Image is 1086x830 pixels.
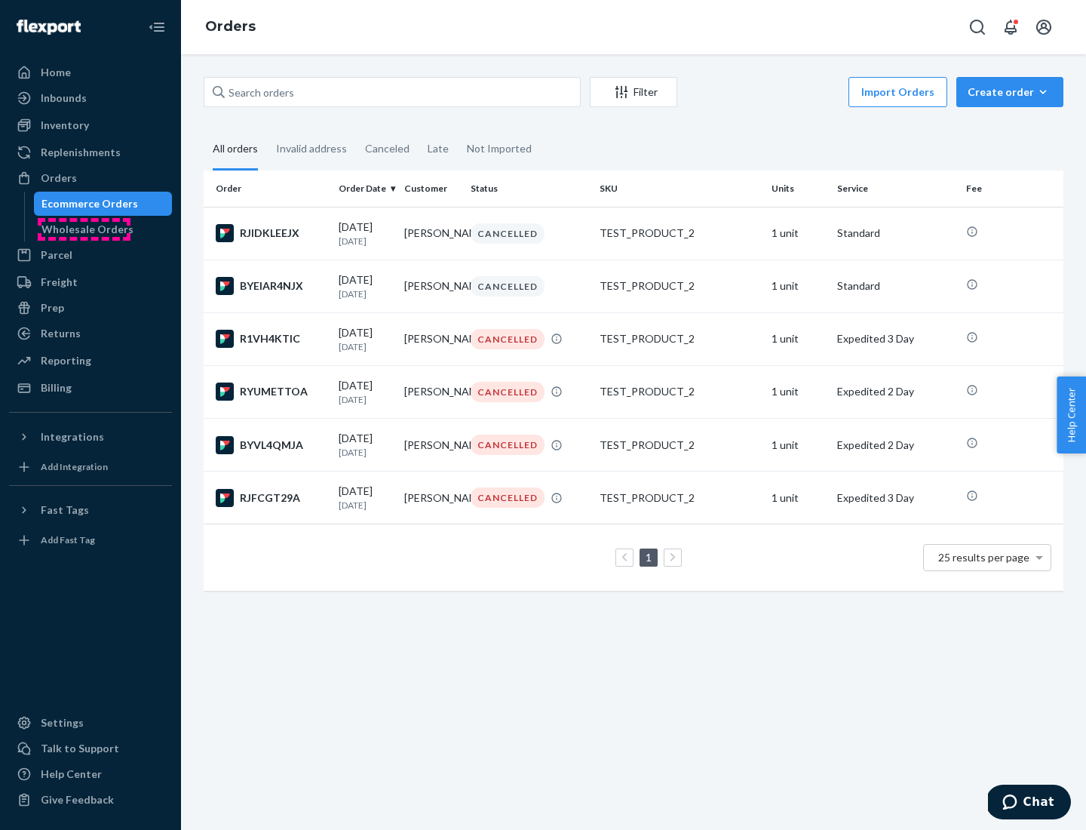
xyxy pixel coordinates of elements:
[41,300,64,315] div: Prep
[9,455,172,479] a: Add Integration
[643,551,655,564] a: Page 1 is your current page
[339,378,392,406] div: [DATE]
[339,235,392,247] p: [DATE]
[339,499,392,512] p: [DATE]
[1057,377,1086,453] button: Help Center
[765,260,831,312] td: 1 unit
[216,330,327,348] div: R1VH4KTIC
[204,171,333,207] th: Order
[467,129,532,168] div: Not Imported
[9,321,172,346] a: Returns
[9,788,172,812] button: Give Feedback
[600,490,759,506] div: TEST_PRODUCT_2
[594,171,765,207] th: SKU
[339,287,392,300] p: [DATE]
[956,77,1063,107] button: Create order
[339,325,392,353] div: [DATE]
[333,171,398,207] th: Order Date
[398,260,464,312] td: [PERSON_NAME]
[9,425,172,449] button: Integrations
[34,192,173,216] a: Ecommerce Orders
[41,792,114,807] div: Give Feedback
[339,340,392,353] p: [DATE]
[471,382,545,402] div: CANCELLED
[398,365,464,418] td: [PERSON_NAME]
[962,12,992,42] button: Open Search Box
[837,490,954,506] p: Expedited 3 Day
[471,487,545,508] div: CANCELLED
[339,393,392,406] p: [DATE]
[339,446,392,459] p: [DATE]
[41,171,77,186] div: Orders
[837,278,954,294] p: Standard
[600,438,759,453] div: TEST_PRODUCT_2
[398,207,464,260] td: [PERSON_NAME]
[216,277,327,295] div: BYEIAR4NJX
[765,472,831,524] td: 1 unit
[9,711,172,735] a: Settings
[471,223,545,244] div: CANCELLED
[205,18,256,35] a: Orders
[9,60,172,85] a: Home
[41,741,119,756] div: Talk to Support
[9,376,172,400] a: Billing
[34,217,173,241] a: Wholesale Orders
[9,762,172,786] a: Help Center
[591,85,676,100] div: Filter
[398,472,464,524] td: [PERSON_NAME]
[590,77,677,107] button: Filter
[216,224,327,242] div: RJIDKLEEJX
[404,182,458,195] div: Customer
[41,460,108,473] div: Add Integration
[837,226,954,241] p: Standard
[9,86,172,110] a: Inbounds
[988,785,1071,822] iframe: Opens a widget where you can chat to one of our agents
[41,353,91,368] div: Reporting
[9,113,172,137] a: Inventory
[339,272,392,300] div: [DATE]
[471,276,545,297] div: CANCELLED
[41,222,133,237] div: Wholesale Orders
[765,207,831,260] td: 1 unit
[17,20,81,35] img: Flexport logo
[9,270,172,294] a: Freight
[471,435,545,455] div: CANCELLED
[41,533,95,546] div: Add Fast Tag
[41,767,102,782] div: Help Center
[41,145,121,160] div: Replenishments
[848,77,947,107] button: Import Orders
[41,503,89,518] div: Fast Tags
[968,85,1052,100] div: Create order
[995,12,1026,42] button: Open notifications
[600,226,759,241] div: TEST_PRODUCT_2
[339,431,392,459] div: [DATE]
[428,129,449,168] div: Late
[276,129,347,168] div: Invalid address
[960,171,1063,207] th: Fee
[837,438,954,453] p: Expedited 2 Day
[41,326,81,341] div: Returns
[600,278,759,294] div: TEST_PRODUCT_2
[837,384,954,399] p: Expedited 2 Day
[398,419,464,472] td: [PERSON_NAME]
[765,419,831,472] td: 1 unit
[41,196,138,211] div: Ecommerce Orders
[41,275,78,290] div: Freight
[41,380,72,395] div: Billing
[9,296,172,320] a: Prep
[41,429,104,444] div: Integrations
[9,243,172,267] a: Parcel
[9,528,172,552] a: Add Fast Tag
[204,77,581,107] input: Search orders
[213,129,258,171] div: All orders
[41,118,89,133] div: Inventory
[765,312,831,365] td: 1 unit
[9,736,172,761] button: Talk to Support
[9,166,172,190] a: Orders
[600,331,759,346] div: TEST_PRODUCT_2
[41,247,72,263] div: Parcel
[1029,12,1059,42] button: Open account menu
[41,715,84,730] div: Settings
